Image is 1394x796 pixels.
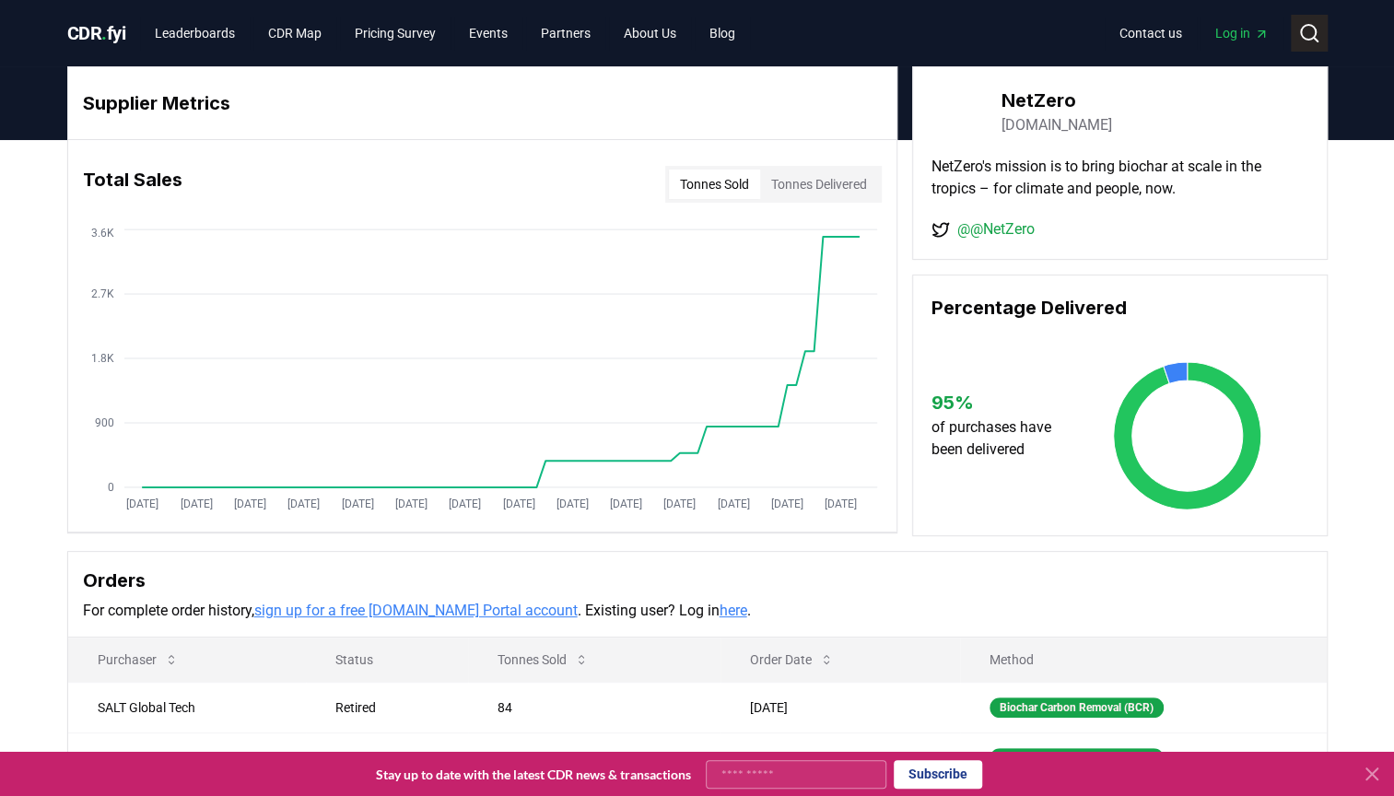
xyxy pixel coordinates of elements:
button: Order Date [735,641,849,678]
nav: Main [140,17,750,50]
button: Tonnes Sold [669,170,760,199]
span: . [101,22,107,44]
tspan: [DATE] [610,497,642,510]
button: Tonnes Delivered [760,170,878,199]
tspan: 1.8K [90,352,113,365]
a: Events [454,17,522,50]
tspan: [DATE] [234,497,266,510]
tspan: 3.6K [90,227,113,240]
tspan: [DATE] [825,497,857,510]
tspan: [DATE] [449,497,481,510]
h3: NetZero [1002,87,1112,114]
tspan: [DATE] [287,497,320,510]
td: 84 [468,682,720,732]
td: SALT Global Tech [68,682,306,732]
h3: Percentage Delivered [931,294,1308,322]
h3: Supplier Metrics [83,89,882,117]
button: Tonnes Sold [483,641,603,678]
td: 133 [468,732,720,783]
td: SALT Global Tech [68,732,306,783]
tspan: [DATE] [394,497,427,510]
p: For complete order history, . Existing user? Log in . [83,600,1312,622]
a: CDR Map [253,17,336,50]
tspan: [DATE] [180,497,212,510]
span: Log in [1215,24,1269,42]
div: Retired [335,698,453,717]
p: Status [321,650,453,669]
p: NetZero's mission is to bring biochar at scale in the tropics – for climate and people, now. [931,156,1308,200]
a: @@NetZero [957,218,1035,240]
tspan: [DATE] [502,497,534,510]
tspan: [DATE] [556,497,588,510]
nav: Main [1105,17,1283,50]
h3: 95 % [931,389,1069,416]
tspan: [DATE] [771,497,803,510]
button: Purchaser [83,641,193,678]
tspan: [DATE] [663,497,696,510]
h3: Orders [83,567,1312,594]
a: CDR.fyi [67,20,126,46]
a: Blog [695,17,750,50]
div: Biochar Carbon Removal (BCR) [990,748,1164,768]
tspan: [DATE] [126,497,158,510]
tspan: [DATE] [717,497,749,510]
tspan: 900 [94,416,113,429]
a: here [720,602,747,619]
tspan: 0 [107,481,113,494]
tspan: [DATE] [341,497,373,510]
div: Biochar Carbon Removal (BCR) [990,697,1164,718]
tspan: 2.7K [90,287,113,300]
td: [DATE] [720,682,960,732]
a: About Us [609,17,691,50]
h3: Total Sales [83,166,182,203]
a: Log in [1201,17,1283,50]
img: NetZero-logo [931,86,983,137]
a: Pricing Survey [340,17,451,50]
p: of purchases have been delivered [931,416,1069,461]
a: sign up for a free [DOMAIN_NAME] Portal account [254,602,578,619]
div: Retired [335,749,453,767]
a: Contact us [1105,17,1197,50]
td: [DATE] [720,732,960,783]
a: Leaderboards [140,17,250,50]
span: CDR fyi [67,22,126,44]
a: [DOMAIN_NAME] [1002,114,1112,136]
a: Partners [526,17,605,50]
p: Method [975,650,1312,669]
